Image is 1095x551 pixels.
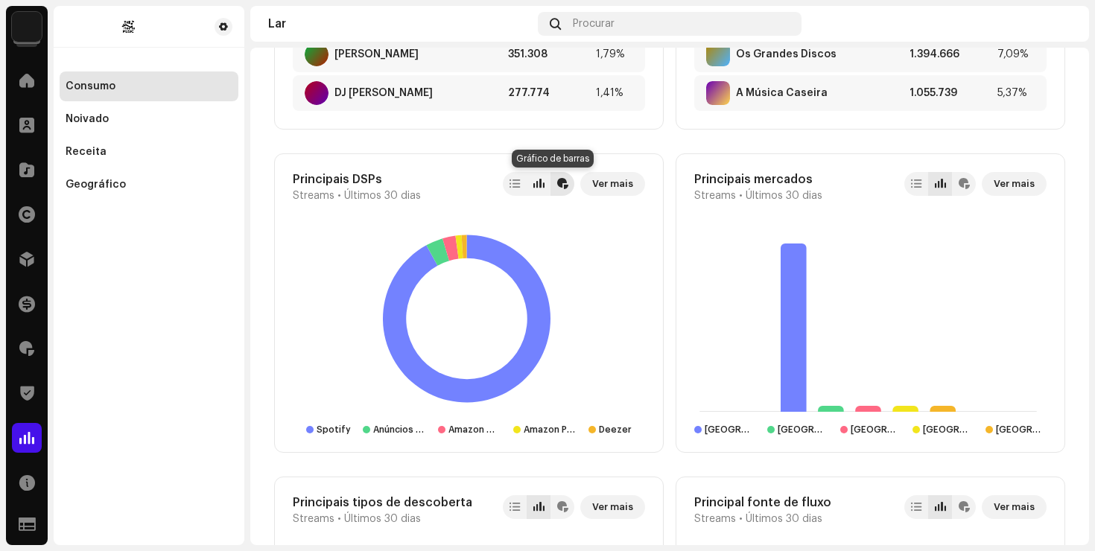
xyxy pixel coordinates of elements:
[994,179,1035,188] font: Ver mais
[66,18,191,36] img: f599b786-36f7-43ff-9e93-dc84791a6e00
[524,424,577,436] div: Amazon Prime
[448,424,501,436] div: Amazon Music Unlimited
[66,114,109,124] font: Noivado
[66,113,109,125] div: Noivado
[66,147,107,157] font: Receita
[373,425,547,434] font: Anúncios da Amazon Music suportados
[337,514,341,524] font: •
[851,424,901,436] div: Paraguai
[705,424,755,436] div: Brasil
[60,104,238,134] re-m-nav-item: Noivado
[997,49,1029,60] font: 7,09%
[293,173,382,185] font: Principais DSPs
[739,191,743,201] font: •
[334,48,419,60] div: ITALO SENA
[1047,12,1071,36] img: 25800e32-e94c-4f6b-8929-2acd5ee19673
[293,497,472,509] font: Principais tipos de descoberta
[736,87,828,99] div: A Música Caseira
[746,191,822,201] font: Últimos 30 dias
[746,514,822,524] font: Últimos 30 dias
[573,19,615,29] font: Procurar
[996,425,1088,434] font: [GEOGRAPHIC_DATA]
[982,172,1047,196] button: Ver mais
[596,88,623,98] font: 1,41%
[334,87,433,99] div: DJ Paludo
[851,425,943,434] font: [GEOGRAPHIC_DATA]
[268,18,286,30] font: Lar
[60,170,238,200] re-m-nav-item: Geográfico
[997,88,1027,98] font: 5,37%
[508,49,547,60] font: 351.308
[293,514,334,524] font: Streams
[694,514,736,524] font: Streams
[778,425,870,434] font: [GEOGRAPHIC_DATA]
[778,424,828,436] div: Estados Unidos da América
[60,71,238,101] re-m-nav-item: Consumo
[66,179,126,191] div: Geográfico
[317,425,351,434] font: Spotify
[592,502,633,512] font: Ver mais
[736,48,837,60] div: Os Grandes Discos
[66,146,107,158] div: Receita
[334,88,433,98] font: DJ [PERSON_NAME]
[524,425,587,434] font: Amazon Prime
[334,49,419,60] font: [PERSON_NAME]
[293,191,334,201] font: Streams
[923,424,974,436] div: Portugal
[910,49,959,60] font: 1.394.666
[66,81,115,92] font: Consumo
[996,424,1047,436] div: Argentina
[923,425,1015,434] font: [GEOGRAPHIC_DATA]
[60,137,238,167] re-m-nav-item: Receita
[705,425,797,434] font: [GEOGRAPHIC_DATA]
[599,424,632,436] div: Deezer
[373,424,426,436] div: Anúncios da Amazon Music suportados
[337,191,341,201] font: •
[694,173,813,185] font: Principais mercados
[910,88,957,98] font: 1.055.739
[739,514,743,524] font: •
[344,514,421,524] font: Últimos 30 dias
[736,49,837,60] font: Os Grandes Discos
[736,88,828,98] font: A Música Caseira
[694,191,736,201] font: Streams
[66,179,126,190] font: Geográfico
[580,172,645,196] button: Ver mais
[694,497,831,509] font: Principal fonte de fluxo
[592,179,633,188] font: Ver mais
[982,495,1047,519] button: Ver mais
[596,49,625,60] font: 1,79%
[66,80,115,92] div: Consumo
[317,424,351,436] div: Spotify
[344,191,421,201] font: Últimos 30 dias
[599,425,632,434] font: Deezer
[448,425,556,434] font: Amazon Music Unlimited
[994,502,1035,512] font: Ver mais
[12,12,42,42] img: c86870aa-2232-4ba3-9b41-08f587110171
[580,495,645,519] button: Ver mais
[508,88,550,98] font: 277.774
